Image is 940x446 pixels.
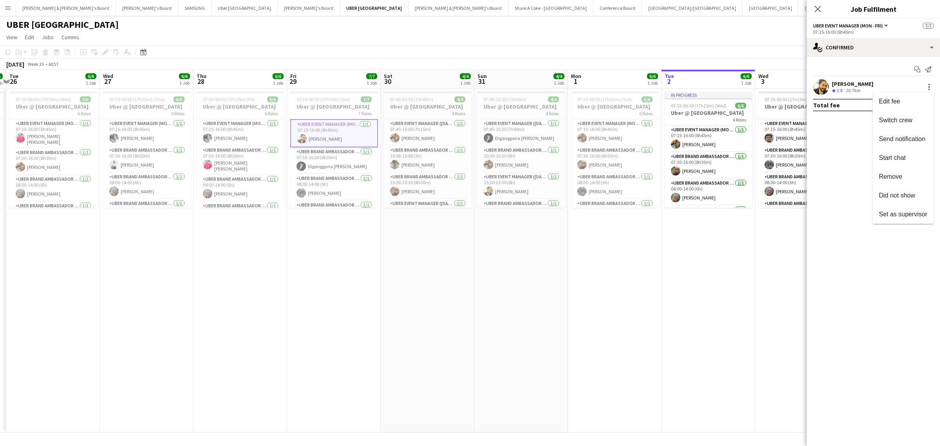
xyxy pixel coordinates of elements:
[879,154,906,161] span: Start chat
[873,92,934,111] button: Edit fee
[879,117,912,123] span: Switch crew
[873,149,934,167] button: Start chat
[879,98,900,105] span: Edit fee
[879,173,902,180] span: Remove
[879,192,915,199] span: Did not show
[873,186,934,205] button: Did not show
[873,130,934,149] button: Send notification
[879,136,925,142] span: Send notification
[873,167,934,186] button: Remove
[873,205,934,224] button: Set as supervisor
[873,111,934,130] button: Switch crew
[879,211,927,218] span: Set as supervisor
